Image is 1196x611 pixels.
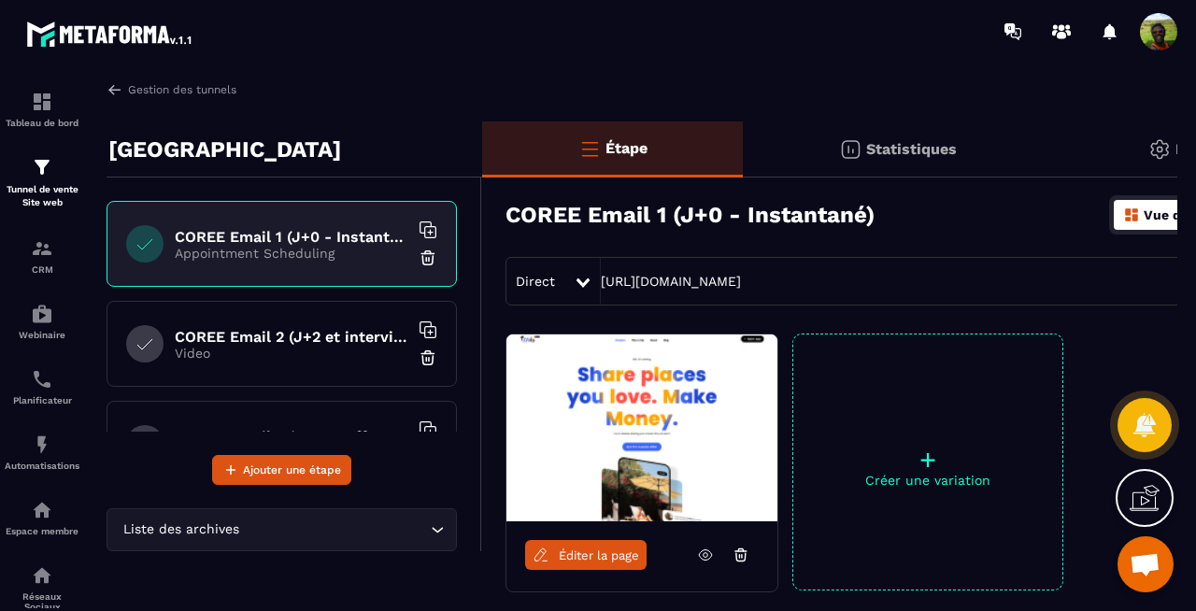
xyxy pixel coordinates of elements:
[793,473,1062,488] p: Créer une variation
[175,228,408,246] h6: COREE Email 1 (J+0 - Instantané)
[578,137,601,160] img: bars-o.4a397970.svg
[5,142,79,223] a: formationformationTunnel de vente Site web
[108,131,341,168] p: [GEOGRAPHIC_DATA]
[31,433,53,456] img: automations
[175,428,408,446] h6: COREE Email 3 (J+4 et offre spéciale)
[5,485,79,550] a: automationsautomationsEspace membre
[31,303,53,325] img: automations
[419,348,437,367] img: trash
[5,77,79,142] a: formationformationTableau de bord
[605,139,648,157] p: Étape
[525,540,647,570] a: Éditer la page
[5,223,79,289] a: formationformationCRM
[31,91,53,113] img: formation
[31,564,53,587] img: social-network
[1148,138,1171,161] img: setting-gr.5f69749f.svg
[31,499,53,521] img: automations
[5,183,79,209] p: Tunnel de vente Site web
[506,334,777,521] img: image
[31,368,53,391] img: scheduler
[175,346,408,361] p: Video
[839,138,861,161] img: stats.20deebd0.svg
[5,289,79,354] a: automationsautomationsWebinaire
[5,264,79,275] p: CRM
[793,447,1062,473] p: +
[1123,206,1140,223] img: dashboard-orange.40269519.svg
[175,246,408,261] p: Appointment Scheduling
[31,156,53,178] img: formation
[243,461,341,479] span: Ajouter une étape
[243,519,426,540] input: Search for option
[516,274,555,289] span: Direct
[5,419,79,485] a: automationsautomationsAutomatisations
[5,461,79,471] p: Automatisations
[119,519,243,540] span: Liste des archives
[5,354,79,419] a: schedulerschedulerPlanificateur
[866,140,957,158] p: Statistiques
[107,81,236,98] a: Gestion des tunnels
[26,17,194,50] img: logo
[175,328,408,346] h6: COREE Email 2 (J+2 et interview)
[505,202,875,228] h3: COREE Email 1 (J+0 - Instantané)
[601,274,741,289] a: [URL][DOMAIN_NAME]
[107,81,123,98] img: arrow
[5,118,79,128] p: Tableau de bord
[5,330,79,340] p: Webinaire
[107,508,457,551] div: Search for option
[419,249,437,267] img: trash
[212,455,351,485] button: Ajouter une étape
[31,237,53,260] img: formation
[1118,536,1174,592] a: Ouvrir le chat
[559,548,639,562] span: Éditer la page
[5,526,79,536] p: Espace membre
[5,395,79,405] p: Planificateur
